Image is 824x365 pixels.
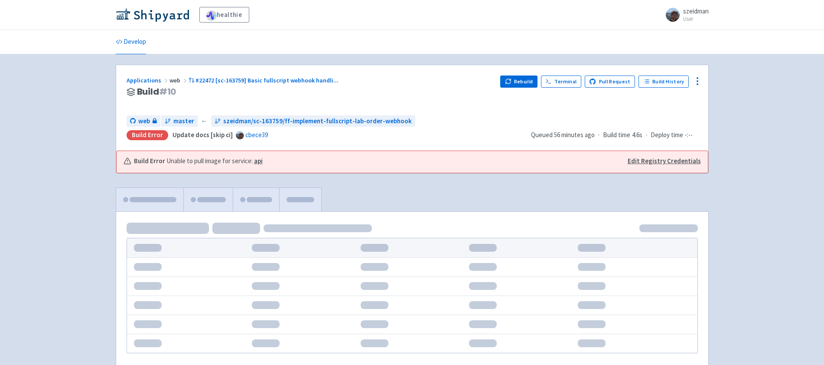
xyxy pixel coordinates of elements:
[161,115,198,127] a: master
[685,130,693,140] span: -:--
[638,76,689,88] a: Build History
[173,131,233,139] strong: Update docs [skip ci]
[632,130,642,140] span: 4.6s
[628,156,701,166] a: Edit Registry Credentials
[683,7,709,15] span: szeidman
[166,156,263,166] span: Unable to pull image for service:
[661,8,709,22] a: szeidman User
[138,116,150,126] span: web
[223,116,412,126] span: szeidman/sc-163759/ff-implement-fullscript-lab-order-webhook
[531,131,595,139] span: Queued
[195,76,339,84] span: #22472 [sc-163759] Basic fullscript webhook handli ...
[245,131,268,139] a: cbece39
[651,130,683,140] span: Deploy time
[541,76,581,88] a: Terminal
[603,130,630,140] span: Build time
[500,76,537,88] button: Rebuild
[201,116,208,126] span: ←
[159,85,176,98] span: # 10
[554,131,595,139] time: 56 minutes ago
[683,16,709,22] small: User
[199,7,249,23] a: healthie
[134,156,165,166] b: Build Error
[189,76,340,84] a: #22472 [sc-163759] Basic fullscript webhook handli...
[116,8,189,22] img: Shipyard logo
[254,157,263,165] a: api
[127,130,168,140] div: Build Error
[116,30,146,54] a: Develop
[127,76,169,84] a: Applications
[173,116,194,126] span: master
[585,76,635,88] a: Pull Request
[127,115,160,127] a: web
[211,115,415,127] a: szeidman/sc-163759/ff-implement-fullscript-lab-order-webhook
[531,130,698,140] div: · ·
[169,76,189,84] span: web
[137,87,176,97] span: Build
